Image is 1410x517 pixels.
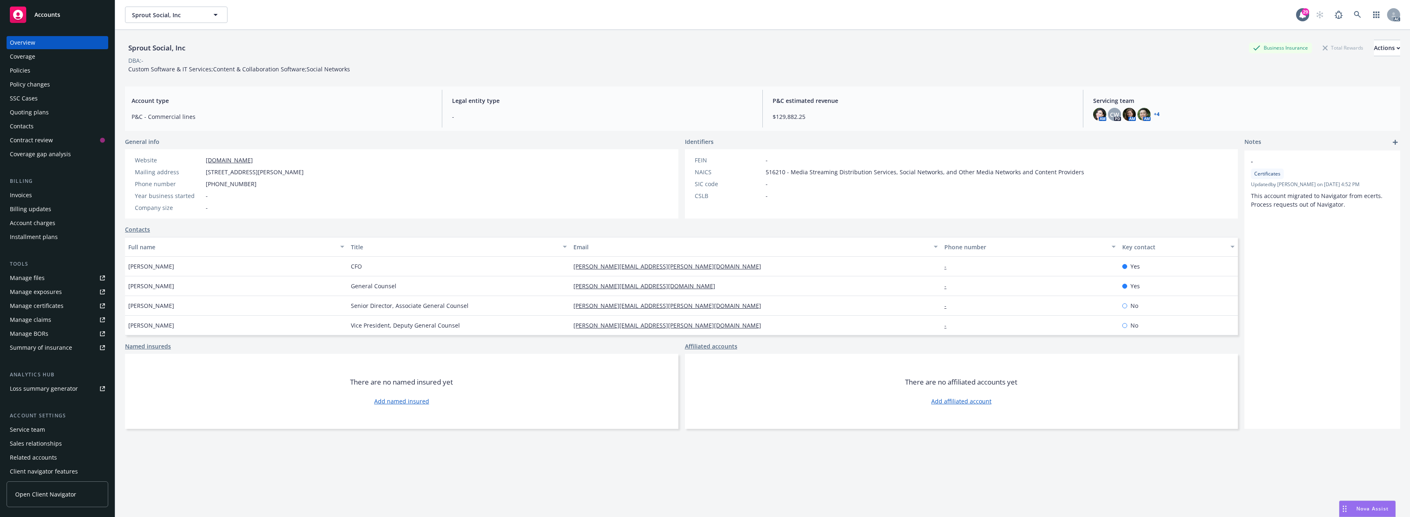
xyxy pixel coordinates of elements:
[766,191,768,200] span: -
[206,203,208,212] span: -
[10,120,34,133] div: Contacts
[573,282,722,290] a: [PERSON_NAME][EMAIL_ADDRESS][DOMAIN_NAME]
[944,262,953,270] a: -
[452,112,753,121] span: -
[10,230,58,244] div: Installment plans
[7,36,108,49] a: Overview
[7,3,108,26] a: Accounts
[905,377,1017,387] span: There are no affiliated accounts yet
[10,313,51,326] div: Manage claims
[1251,181,1394,188] span: Updated by [PERSON_NAME] on [DATE] 4:52 PM
[128,65,350,73] span: Custom Software & IT Services;Content & Collaboration Software;Social Networks
[350,377,453,387] span: There are no named insured yet
[7,50,108,63] a: Coverage
[1254,170,1280,178] span: Certificates
[10,451,57,464] div: Related accounts
[10,216,55,230] div: Account charges
[1137,108,1151,121] img: photo
[10,285,62,298] div: Manage exposures
[1368,7,1385,23] a: Switch app
[128,262,174,271] span: [PERSON_NAME]
[773,112,1073,121] span: $129,882.25
[7,148,108,161] a: Coverage gap analysis
[7,230,108,244] a: Installment plans
[7,382,108,395] a: Loss summary generator
[1154,112,1160,117] a: +4
[10,203,51,216] div: Billing updates
[695,180,762,188] div: SIC code
[7,299,108,312] a: Manage certificates
[351,301,468,310] span: Senior Director, Associate General Counsel
[7,216,108,230] a: Account charges
[570,237,941,257] button: Email
[1251,157,1372,166] span: -
[1319,43,1367,53] div: Total Rewards
[10,437,62,450] div: Sales relationships
[1330,7,1347,23] a: Report a Bug
[10,341,72,354] div: Summary of insurance
[766,168,1084,176] span: 516210 - Media Streaming Distribution Services, Social Networks, and Other Media Networks and Con...
[685,137,714,146] span: Identifiers
[7,327,108,340] a: Manage BORs
[132,112,432,121] span: P&C - Commercial lines
[10,64,30,77] div: Policies
[10,106,49,119] div: Quoting plans
[766,180,768,188] span: -
[695,156,762,164] div: FEIN
[7,260,108,268] div: Tools
[695,191,762,200] div: CSLB
[206,180,257,188] span: [PHONE_NUMBER]
[128,282,174,290] span: [PERSON_NAME]
[1312,7,1328,23] a: Start snowing
[1122,243,1226,251] div: Key contact
[7,313,108,326] a: Manage claims
[132,11,203,19] span: Sprout Social, Inc
[10,382,78,395] div: Loss summary generator
[351,321,460,330] span: Vice President, Deputy General Counsel
[1339,501,1350,517] div: Drag to move
[1123,108,1136,121] img: photo
[1249,43,1312,53] div: Business Insurance
[206,191,208,200] span: -
[944,302,953,310] a: -
[685,342,737,351] a: Affiliated accounts
[125,342,171,351] a: Named insureds
[135,168,202,176] div: Mailing address
[7,437,108,450] a: Sales relationships
[931,397,992,405] a: Add affiliated account
[15,490,76,499] span: Open Client Navigator
[125,237,348,257] button: Full name
[1384,157,1394,167] a: remove
[125,137,159,146] span: General info
[1244,137,1261,147] span: Notes
[206,168,304,176] span: [STREET_ADDRESS][PERSON_NAME]
[10,78,50,91] div: Policy changes
[7,285,108,298] a: Manage exposures
[135,203,202,212] div: Company size
[1093,108,1106,121] img: photo
[135,180,202,188] div: Phone number
[125,7,227,23] button: Sprout Social, Inc
[10,423,45,436] div: Service team
[34,11,60,18] span: Accounts
[944,243,1107,251] div: Phone number
[10,134,53,147] div: Contract review
[7,120,108,133] a: Contacts
[7,341,108,354] a: Summary of insurance
[10,148,71,161] div: Coverage gap analysis
[135,156,202,164] div: Website
[7,371,108,379] div: Analytics hub
[1130,262,1140,271] span: Yes
[573,243,929,251] div: Email
[1093,96,1394,105] span: Servicing team
[7,78,108,91] a: Policy changes
[573,321,768,329] a: [PERSON_NAME][EMAIL_ADDRESS][PERSON_NAME][DOMAIN_NAME]
[1110,110,1119,119] span: CW
[7,203,108,216] a: Billing updates
[348,237,570,257] button: Title
[135,191,202,200] div: Year business started
[1302,8,1309,16] div: 29
[125,43,189,53] div: Sprout Social, Inc
[10,271,45,285] div: Manage files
